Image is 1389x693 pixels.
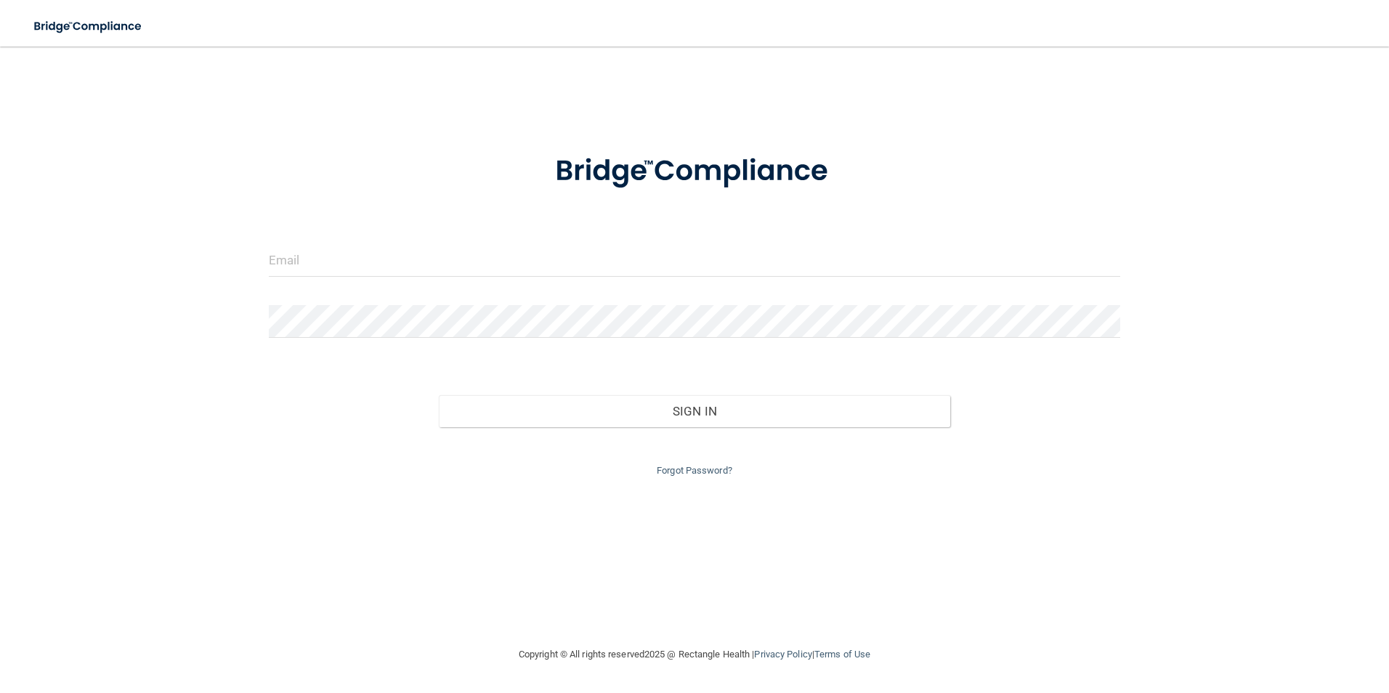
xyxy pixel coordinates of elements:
[269,244,1121,277] input: Email
[439,395,950,427] button: Sign In
[525,134,864,209] img: bridge_compliance_login_screen.278c3ca4.svg
[754,649,811,660] a: Privacy Policy
[657,465,732,476] a: Forgot Password?
[22,12,155,41] img: bridge_compliance_login_screen.278c3ca4.svg
[814,649,870,660] a: Terms of Use
[429,631,960,678] div: Copyright © All rights reserved 2025 @ Rectangle Health | |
